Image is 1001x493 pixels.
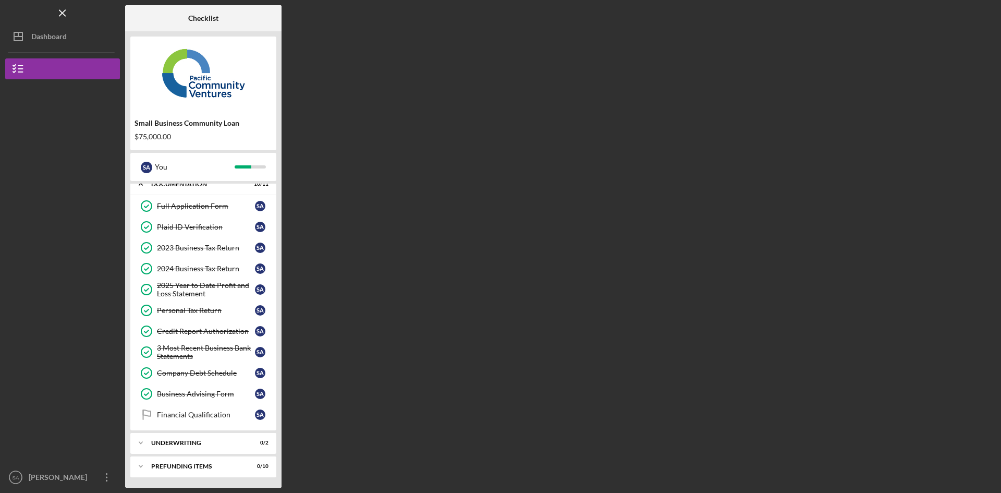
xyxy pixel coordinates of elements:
[157,390,255,398] div: Business Advising Form
[136,196,271,217] a: Full Application FormSA
[31,26,67,50] div: Dashboard
[136,342,271,363] a: 3 Most Recent Business Bank StatementsSA
[136,300,271,321] a: Personal Tax ReturnSA
[157,369,255,377] div: Company Debt Schedule
[188,14,218,22] b: Checklist
[255,410,265,420] div: S A
[255,368,265,378] div: S A
[157,223,255,231] div: Plaid ID Verification
[255,222,265,232] div: S A
[255,284,265,295] div: S A
[255,305,265,316] div: S A
[151,463,242,470] div: Prefunding Items
[135,119,272,127] div: Small Business Community Loan
[136,404,271,425] a: Financial QualificationSA
[250,463,268,470] div: 0 / 10
[136,217,271,237] a: Plaid ID VerificationSA
[255,347,265,357] div: S A
[157,244,255,252] div: 2023 Business Tax Return
[157,411,255,419] div: Financial Qualification
[151,440,242,446] div: Underwriting
[255,326,265,336] div: S A
[136,383,271,404] a: Business Advising FormSA
[255,201,265,211] div: S A
[130,42,276,104] img: Product logo
[157,264,255,273] div: 2024 Business Tax Return
[5,467,120,488] button: SA[PERSON_NAME]
[151,181,242,187] div: Documentation
[157,281,255,298] div: 2025 Year to Date Profit and Loss Statement
[5,26,120,47] button: Dashboard
[157,202,255,210] div: Full Application Form
[157,327,255,335] div: Credit Report Authorization
[157,344,255,360] div: 3 Most Recent Business Bank Statements
[26,467,94,490] div: [PERSON_NAME]
[250,181,268,187] div: 10 / 11
[157,306,255,315] div: Personal Tax Return
[141,162,152,173] div: S A
[255,263,265,274] div: S A
[136,279,271,300] a: 2025 Year to Date Profit and Loss StatementSA
[136,321,271,342] a: Credit Report AuthorizationSA
[155,158,235,176] div: You
[136,258,271,279] a: 2024 Business Tax ReturnSA
[255,389,265,399] div: S A
[136,237,271,258] a: 2023 Business Tax ReturnSA
[255,243,265,253] div: S A
[136,363,271,383] a: Company Debt ScheduleSA
[13,475,19,480] text: SA
[250,440,268,446] div: 0 / 2
[135,133,272,141] div: $75,000.00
